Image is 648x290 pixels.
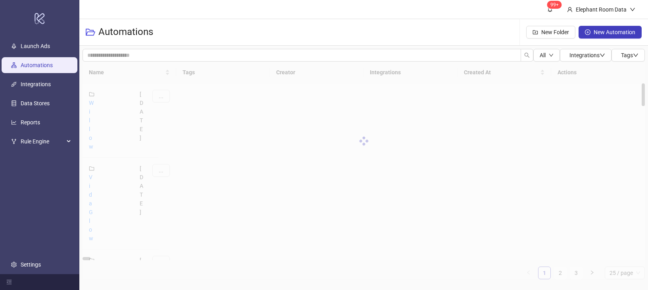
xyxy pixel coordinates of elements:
button: Integrationsdown [560,49,611,62]
span: menu-fold [6,279,12,285]
button: New Automation [579,26,642,39]
a: Reports [21,119,40,126]
h3: Automations [98,26,153,39]
button: Tagsdown [611,49,645,62]
span: Rule Engine [21,133,64,149]
button: New Folder [526,26,575,39]
span: All [540,52,546,58]
span: plus-circle [585,29,590,35]
span: Tags [621,52,638,58]
span: down [633,52,638,58]
span: bell [547,6,553,12]
span: folder-add [533,29,538,35]
span: down [630,7,635,12]
span: New Folder [541,29,569,35]
a: Data Stores [21,100,50,106]
sup: 1590 [547,1,562,9]
div: Elephant Room Data [573,5,630,14]
span: user [567,7,573,12]
a: Launch Ads [21,43,50,49]
span: fork [11,139,17,144]
span: New Automation [594,29,635,35]
span: down [600,52,605,58]
span: down [549,53,554,58]
a: Settings [21,261,41,268]
span: Integrations [569,52,605,58]
a: Integrations [21,81,51,87]
span: search [524,52,530,58]
span: folder-open [86,27,95,37]
button: Alldown [533,49,560,62]
a: Automations [21,62,53,68]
